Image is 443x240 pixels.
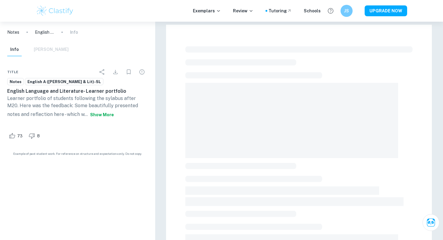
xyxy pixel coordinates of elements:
button: Show more [88,109,116,120]
div: Share [96,66,108,78]
a: English A ([PERSON_NAME] & Lit)-SL [25,78,103,86]
p: Learner portfolio of students following the sylabus after M20. Here was the feedback: Some beauti... [7,95,148,120]
span: 8 [34,133,43,139]
button: Ask Clai [423,214,439,231]
span: English A ([PERSON_NAME] & Lit)-SL [25,79,103,85]
div: Dislike [27,131,43,141]
a: Schools [304,8,321,14]
a: Notes [7,29,19,36]
button: JS [341,5,353,17]
div: Download [109,66,121,78]
p: Exemplars [193,8,221,14]
span: 73 [14,133,26,139]
button: Info [7,43,22,56]
span: Example of past student work. For reference on structure and expectations only. Do not copy. [7,151,148,156]
span: Notes [8,79,24,85]
p: English Language and Literature- Learner portfolio [35,29,54,36]
div: Bookmark [123,66,135,78]
button: Help and Feedback [325,6,336,16]
h6: JS [343,8,350,14]
h6: English Language and Literature- Learner portfolio [7,88,148,95]
div: Report issue [136,66,148,78]
img: Clastify logo [36,5,74,17]
span: Title [7,69,18,75]
a: Notes [7,78,24,86]
button: UPGRADE NOW [365,5,407,16]
p: Review [233,8,253,14]
a: Tutoring [269,8,292,14]
p: Info [70,29,78,36]
div: Like [7,131,26,141]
